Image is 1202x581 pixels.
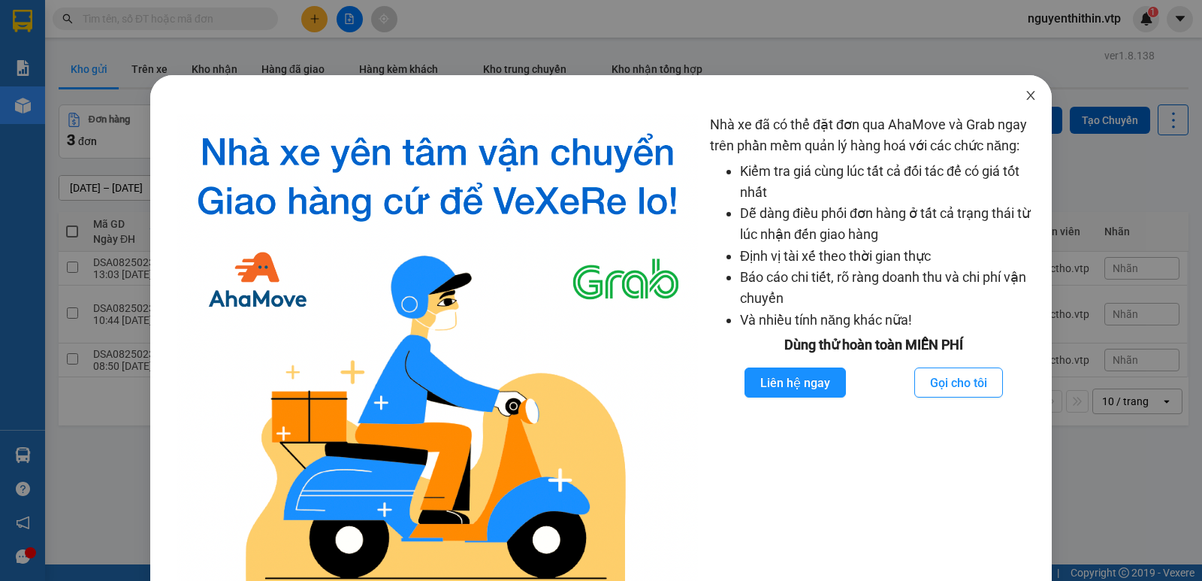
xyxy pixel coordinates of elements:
[740,203,1037,246] li: Dễ dàng điều phối đơn hàng ở tất cả trạng thái từ lúc nhận đến giao hàng
[930,374,987,392] span: Gọi cho tôi
[1010,75,1052,117] button: Close
[740,267,1037,310] li: Báo cáo chi tiết, rõ ràng doanh thu và chi phí vận chuyển
[740,310,1037,331] li: Và nhiều tính năng khác nữa!
[710,334,1037,356] div: Dùng thử hoàn toàn MIỄN PHÍ
[740,246,1037,267] li: Định vị tài xế theo thời gian thực
[914,368,1003,398] button: Gọi cho tôi
[740,161,1037,204] li: Kiểm tra giá cùng lúc tất cả đối tác để có giá tốt nhất
[744,368,846,398] button: Liên hệ ngay
[760,374,830,392] span: Liên hệ ngay
[1025,89,1037,101] span: close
